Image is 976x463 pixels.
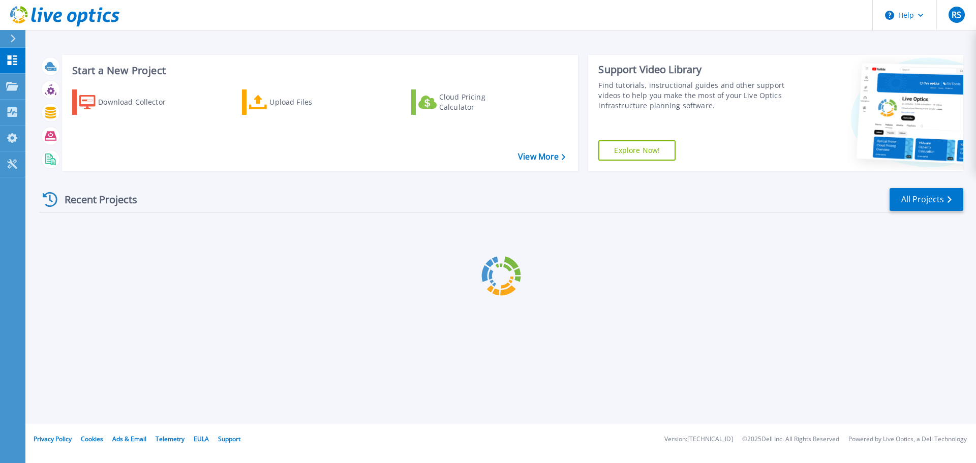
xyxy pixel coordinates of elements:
div: Upload Files [269,92,351,112]
li: © 2025 Dell Inc. All Rights Reserved [742,436,839,443]
li: Version: [TECHNICAL_ID] [664,436,733,443]
a: Explore Now! [598,140,676,161]
a: Telemetry [156,435,185,443]
div: Recent Projects [39,187,151,212]
h3: Start a New Project [72,65,565,76]
a: Download Collector [72,89,186,115]
a: Support [218,435,240,443]
a: Cookies [81,435,103,443]
li: Powered by Live Optics, a Dell Technology [848,436,967,443]
a: Privacy Policy [34,435,72,443]
a: EULA [194,435,209,443]
a: Cloud Pricing Calculator [411,89,525,115]
div: Download Collector [98,92,179,112]
div: Cloud Pricing Calculator [439,92,521,112]
a: Upload Files [242,89,355,115]
a: Ads & Email [112,435,146,443]
a: View More [518,152,565,162]
div: Support Video Library [598,63,789,76]
a: All Projects [890,188,963,211]
div: Find tutorials, instructional guides and other support videos to help you make the most of your L... [598,80,789,111]
span: RS [952,11,961,19]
